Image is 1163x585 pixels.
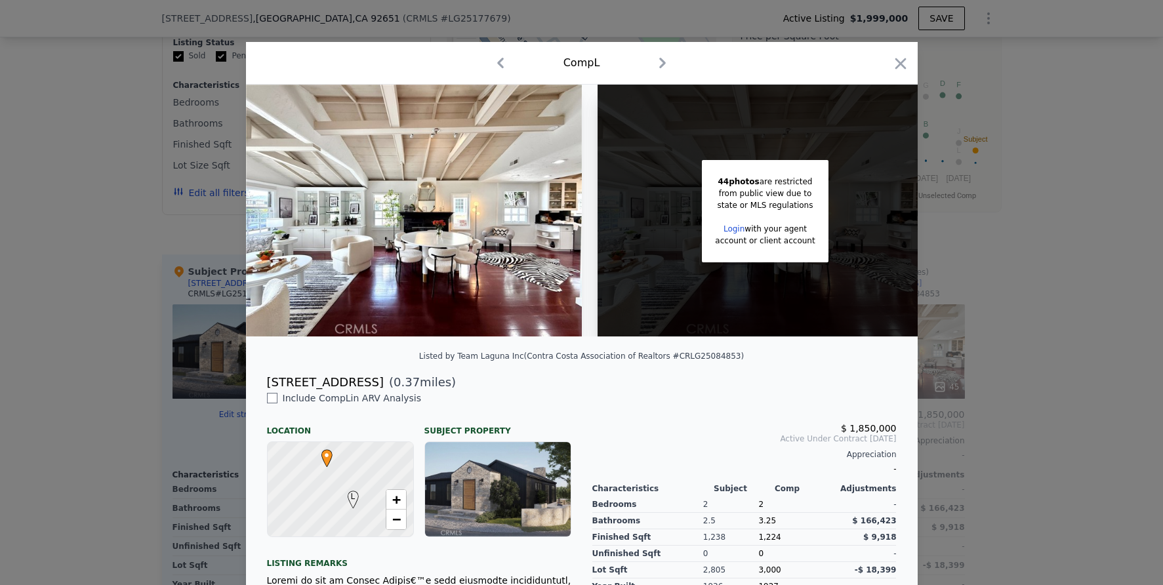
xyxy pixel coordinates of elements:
span: -$ 18,399 [855,565,897,575]
span: 1,224 [758,533,781,542]
div: are restricted [715,176,815,188]
span: $ 9,918 [863,533,896,542]
div: - [841,496,897,513]
span: with your agent [745,224,807,233]
div: Adjustments [836,483,897,494]
span: − [392,511,400,527]
span: ( miles) [384,373,456,392]
span: 2 [758,500,764,509]
div: Listed by Team Laguna Inc (Contra Costa Association of Realtors #CRLG25084853) [419,352,744,361]
span: $ 166,423 [852,516,896,525]
span: Active Under Contract [DATE] [592,434,897,444]
span: • [318,445,336,465]
span: + [392,491,400,508]
div: 1,238 [703,529,759,546]
div: Bedrooms [592,496,703,513]
div: Finished Sqft [592,529,703,546]
div: Listing remarks [267,548,571,569]
div: 3.25 [758,513,840,529]
div: 2.5 [703,513,759,529]
div: Characteristics [592,483,714,494]
span: 44 photos [718,177,759,186]
div: Lot Sqft [592,562,703,578]
div: account or client account [715,235,815,247]
span: L [344,491,362,502]
div: - [841,546,897,562]
div: Comp L [563,55,600,71]
div: 0 [703,546,759,562]
span: 0.37 [394,375,420,389]
a: Login [724,224,745,233]
div: - [592,460,897,478]
div: Bathrooms [592,513,703,529]
span: Include Comp L in ARV Analysis [277,393,427,403]
div: 2 [703,496,759,513]
div: state or MLS regulations [715,199,815,211]
img: Property Img [246,85,582,336]
div: from public view due to [715,188,815,199]
div: Subject [714,483,775,494]
div: [STREET_ADDRESS] [267,373,384,392]
div: Appreciation [592,449,897,460]
div: Unfinished Sqft [592,546,703,562]
div: Location [267,415,414,436]
div: Comp [775,483,836,494]
a: Zoom out [386,510,406,529]
a: Zoom in [386,490,406,510]
div: • [318,449,326,457]
div: Subject Property [424,415,571,436]
div: L [344,491,352,498]
span: 3,000 [758,565,781,575]
span: 0 [758,549,764,558]
span: $ 1,850,000 [841,423,897,434]
div: 2,805 [703,562,759,578]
